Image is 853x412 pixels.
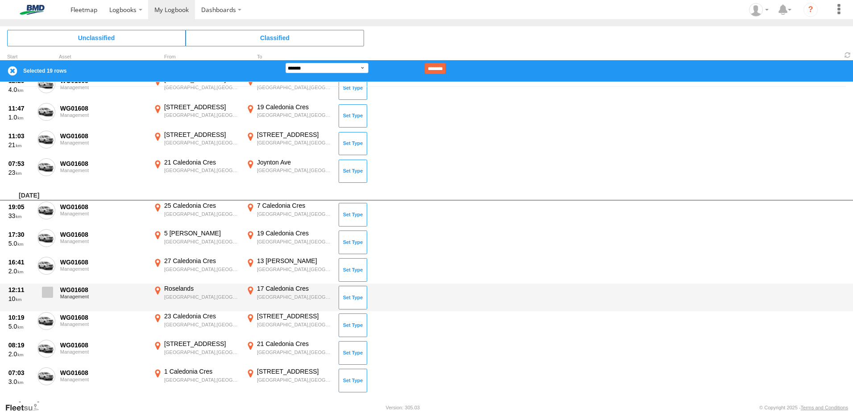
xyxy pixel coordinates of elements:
div: [GEOGRAPHIC_DATA],[GEOGRAPHIC_DATA] [164,84,240,91]
a: Terms and Conditions [801,405,848,410]
label: Click to View Event Location [244,229,334,255]
div: 2.0 [8,350,33,358]
div: [GEOGRAPHIC_DATA],[GEOGRAPHIC_DATA] [164,140,240,146]
div: 5.0 [8,322,33,330]
div: Management [60,168,147,173]
label: Click to View Event Location [152,131,241,157]
div: [GEOGRAPHIC_DATA],[GEOGRAPHIC_DATA] [164,294,240,300]
label: Click to View Event Location [244,158,334,184]
label: Click to View Event Location [152,340,241,366]
button: Click to Set [339,231,367,254]
button: Click to Set [339,77,367,100]
div: 23 Caledonia Cres [164,312,240,320]
div: Management [60,294,147,299]
label: Click to View Event Location [152,202,241,227]
div: 10 [8,295,33,303]
button: Click to Set [339,132,367,155]
label: Click to View Event Location [152,284,241,310]
div: [GEOGRAPHIC_DATA],[GEOGRAPHIC_DATA] [257,140,332,146]
div: 1.0 [8,113,33,121]
div: WG01608 [60,231,147,239]
div: 5 [PERSON_NAME] [164,229,240,237]
div: Asset [59,55,148,59]
button: Click to Set [339,313,367,337]
div: Click to Sort [7,55,34,59]
div: 07:53 [8,160,33,168]
div: 21 [8,141,33,149]
div: [GEOGRAPHIC_DATA],[GEOGRAPHIC_DATA] [164,211,240,217]
span: Refresh [842,51,853,59]
label: Click to View Event Location [244,312,334,338]
div: WG01608 [60,341,147,349]
div: [GEOGRAPHIC_DATA],[GEOGRAPHIC_DATA] [164,239,240,245]
div: 17:30 [8,231,33,239]
div: Management [60,85,147,90]
div: 33 [8,212,33,220]
a: Visit our Website [5,403,46,412]
div: Management [60,239,147,244]
div: [GEOGRAPHIC_DATA],[GEOGRAPHIC_DATA] [257,84,332,91]
div: WG01608 [60,203,147,211]
div: 21 Caledonia Cres [164,158,240,166]
div: Management [60,211,147,216]
div: 5.0 [8,239,33,247]
div: 2.0 [8,267,33,275]
div: WG01608 [60,313,147,321]
div: 07:03 [8,369,33,377]
div: Management [60,112,147,118]
div: 27 Caledonia Cres [164,257,240,265]
div: 25 Caledonia Cres [164,202,240,210]
label: Click to View Event Location [244,75,334,101]
div: 3.0 [8,378,33,386]
button: Click to Set [339,369,367,392]
div: 19:05 [8,203,33,211]
div: WG01608 [60,369,147,377]
div: [GEOGRAPHIC_DATA],[GEOGRAPHIC_DATA] [164,377,240,383]
div: Version: 305.03 [386,405,420,410]
button: Click to Set [339,258,367,281]
div: [GEOGRAPHIC_DATA],[GEOGRAPHIC_DATA] [257,112,332,118]
label: Click to View Event Location [244,131,334,157]
button: Click to Set [339,341,367,364]
div: [GEOGRAPHIC_DATA],[GEOGRAPHIC_DATA] [257,321,332,328]
div: [GEOGRAPHIC_DATA],[GEOGRAPHIC_DATA] [257,167,332,173]
label: Click to View Event Location [152,158,241,184]
div: 08:19 [8,341,33,349]
div: 16:41 [8,258,33,266]
div: 1 Caledonia Cres [164,367,240,375]
label: Click to View Event Location [244,367,334,393]
div: [STREET_ADDRESS] [257,131,332,139]
div: Management [60,349,147,354]
div: Roselands [164,284,240,293]
div: 17 Caledonia Cres [257,284,332,293]
span: Click to view Classified Trips [186,30,364,46]
div: Management [60,140,147,145]
div: WG01608 [60,132,147,140]
label: Click to View Event Location [244,284,334,310]
button: Click to Set [339,203,367,226]
button: Click to Set [339,104,367,128]
label: Click to View Event Location [244,340,334,366]
div: WG01608 [60,258,147,266]
div: 7 Caledonia Cres [257,202,332,210]
div: Management [60,266,147,272]
label: Click to View Event Location [152,367,241,393]
div: WG01608 [60,104,147,112]
div: WG01608 [60,286,147,294]
div: 12:11 [8,286,33,294]
div: 23 [8,169,33,177]
div: 19 Caledonia Cres [257,229,332,237]
label: Click to View Event Location [152,103,241,129]
div: [GEOGRAPHIC_DATA],[GEOGRAPHIC_DATA] [164,167,240,173]
div: WG01608 [60,160,147,168]
div: [GEOGRAPHIC_DATA],[GEOGRAPHIC_DATA] [257,211,332,217]
div: Joynton Ave [257,158,332,166]
div: [STREET_ADDRESS] [164,131,240,139]
div: [GEOGRAPHIC_DATA],[GEOGRAPHIC_DATA] [164,349,240,355]
label: Click to View Event Location [152,229,241,255]
div: 21 Caledonia Cres [257,340,332,348]
span: Click to view Unclassified Trips [7,30,186,46]
div: [GEOGRAPHIC_DATA],[GEOGRAPHIC_DATA] [257,239,332,245]
div: [GEOGRAPHIC_DATA],[GEOGRAPHIC_DATA] [164,112,240,118]
div: From [152,55,241,59]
